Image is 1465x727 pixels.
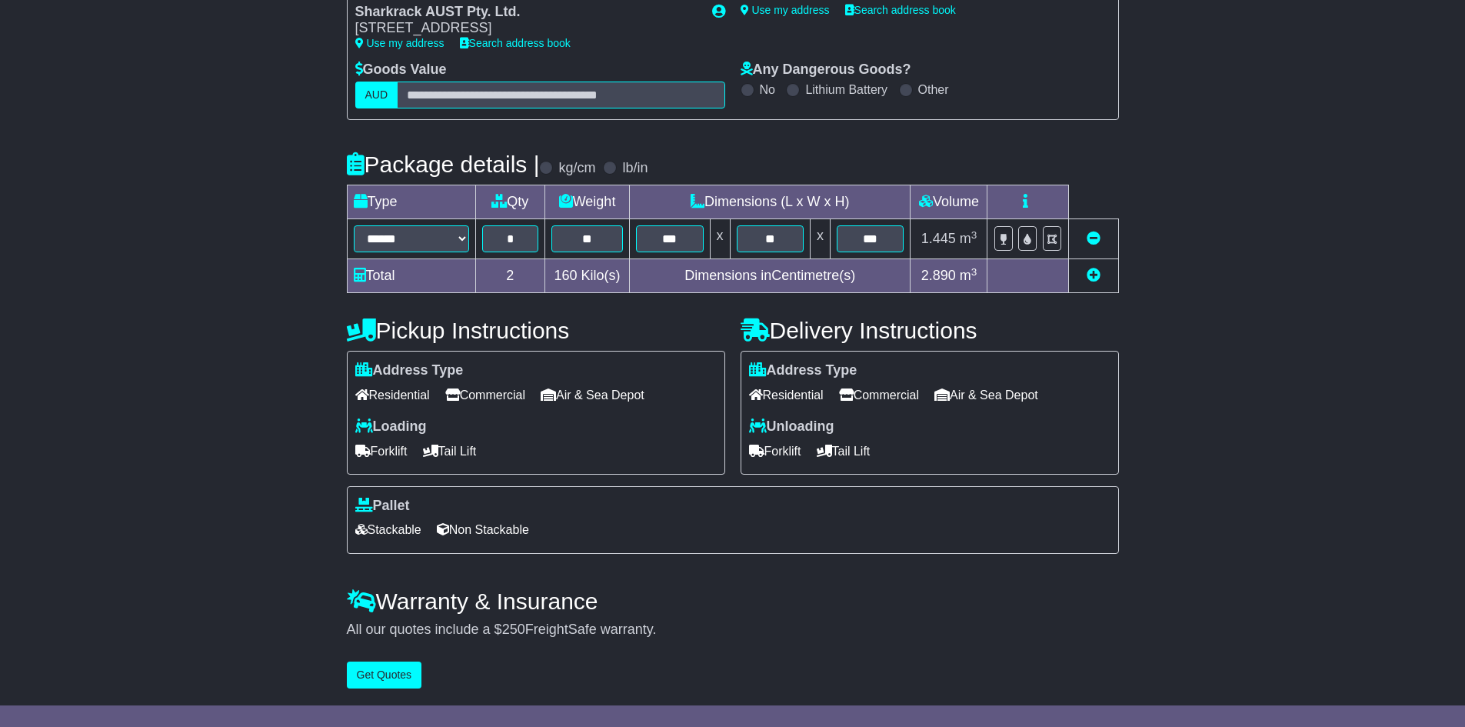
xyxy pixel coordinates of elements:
[749,419,834,435] label: Unloading
[347,622,1119,639] div: All our quotes include a $ FreightSafe warranty.
[971,266,977,278] sup: 3
[805,82,887,97] label: Lithium Battery
[558,160,595,177] label: kg/cm
[355,362,464,379] label: Address Type
[630,259,911,293] td: Dimensions in Centimetre(s)
[347,662,422,689] button: Get Quotes
[437,518,529,542] span: Non Stackable
[960,268,977,283] span: m
[355,82,398,108] label: AUD
[921,231,956,246] span: 1.445
[355,439,408,463] span: Forklift
[630,185,911,219] td: Dimensions (L x W x H)
[347,318,725,343] h4: Pickup Instructions
[541,383,644,407] span: Air & Sea Depot
[934,383,1038,407] span: Air & Sea Depot
[960,231,977,246] span: m
[749,362,857,379] label: Address Type
[545,259,630,293] td: Kilo(s)
[347,589,1119,614] h4: Warranty & Insurance
[810,219,830,259] td: x
[355,518,421,542] span: Stackable
[1087,268,1100,283] a: Add new item
[475,185,545,219] td: Qty
[475,259,545,293] td: 2
[921,268,956,283] span: 2.890
[741,4,830,16] a: Use my address
[971,229,977,241] sup: 3
[749,383,824,407] span: Residential
[355,4,697,21] div: Sharkrack AUST Pty. Ltd.
[347,259,475,293] td: Total
[355,383,430,407] span: Residential
[355,419,427,435] label: Loading
[1087,231,1100,246] a: Remove this item
[741,318,1119,343] h4: Delivery Instructions
[460,37,571,49] a: Search address book
[554,268,578,283] span: 160
[817,439,871,463] span: Tail Lift
[749,439,801,463] span: Forklift
[347,152,540,177] h4: Package details |
[355,62,447,78] label: Goods Value
[760,82,775,97] label: No
[347,185,475,219] td: Type
[445,383,525,407] span: Commercial
[545,185,630,219] td: Weight
[710,219,730,259] td: x
[502,622,525,637] span: 250
[355,37,444,49] a: Use my address
[839,383,919,407] span: Commercial
[355,498,410,515] label: Pallet
[741,62,911,78] label: Any Dangerous Goods?
[622,160,648,177] label: lb/in
[423,439,477,463] span: Tail Lift
[355,20,697,37] div: [STREET_ADDRESS]
[911,185,987,219] td: Volume
[918,82,949,97] label: Other
[845,4,956,16] a: Search address book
